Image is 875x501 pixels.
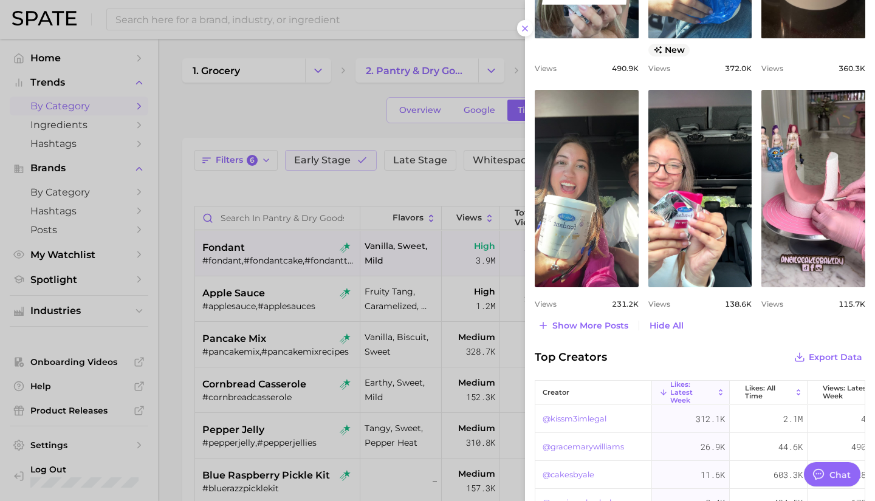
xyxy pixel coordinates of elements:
[552,321,628,331] span: Show more posts
[745,384,792,400] span: Likes: All Time
[535,349,607,366] span: Top Creators
[612,299,639,308] span: 231.2k
[809,352,862,363] span: Export Data
[535,299,557,308] span: Views
[778,440,803,454] span: 44.6k
[730,381,808,404] button: Likes: All Time
[761,299,783,308] span: Views
[648,299,670,308] span: Views
[543,389,569,397] span: creator
[839,299,865,308] span: 115.7k
[652,381,730,404] button: Likes: Latest Week
[543,468,594,482] a: @cakesbyale
[670,381,714,404] span: Likes: Latest Week
[648,64,670,73] span: Views
[783,412,803,426] span: 2.1m
[612,64,639,73] span: 490.9k
[650,321,684,331] span: Hide All
[648,44,690,56] span: new
[791,349,865,366] button: Export Data
[823,384,870,400] span: Views: Latest Week
[701,440,725,454] span: 26.9k
[647,318,687,334] button: Hide All
[761,64,783,73] span: Views
[535,317,631,334] button: Show more posts
[725,64,752,73] span: 372.0k
[725,299,752,308] span: 138.6k
[543,412,606,426] a: @kissm3imlegal
[696,412,725,426] span: 312.1k
[774,468,803,482] span: 603.3k
[535,64,557,73] span: Views
[701,468,725,482] span: 11.6k
[839,64,865,73] span: 360.3k
[543,440,624,454] a: @gracemarywilliams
